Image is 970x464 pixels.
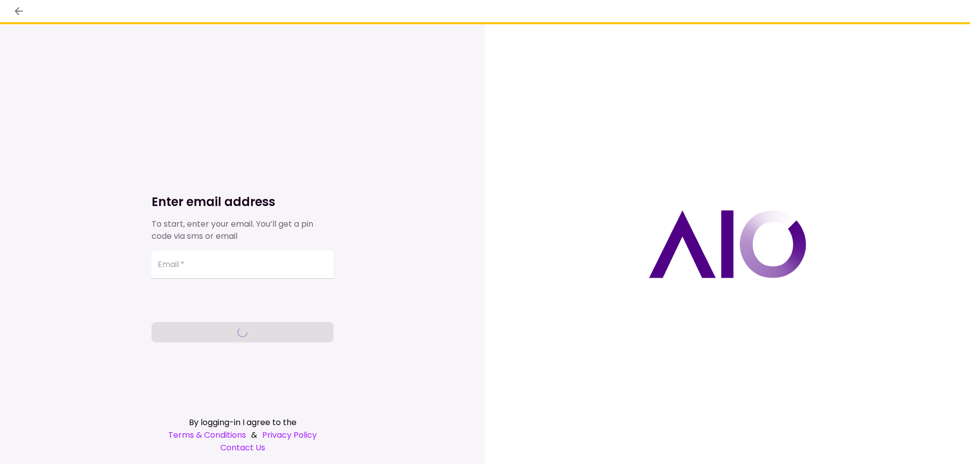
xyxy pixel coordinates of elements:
[152,416,333,429] div: By logging-in I agree to the
[10,3,27,20] button: back
[152,218,333,242] div: To start, enter your email. You’ll get a pin code via sms or email
[152,194,333,210] h1: Enter email address
[649,210,806,278] img: AIO logo
[152,441,333,454] a: Contact Us
[168,429,246,441] a: Terms & Conditions
[262,429,317,441] a: Privacy Policy
[152,429,333,441] div: &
